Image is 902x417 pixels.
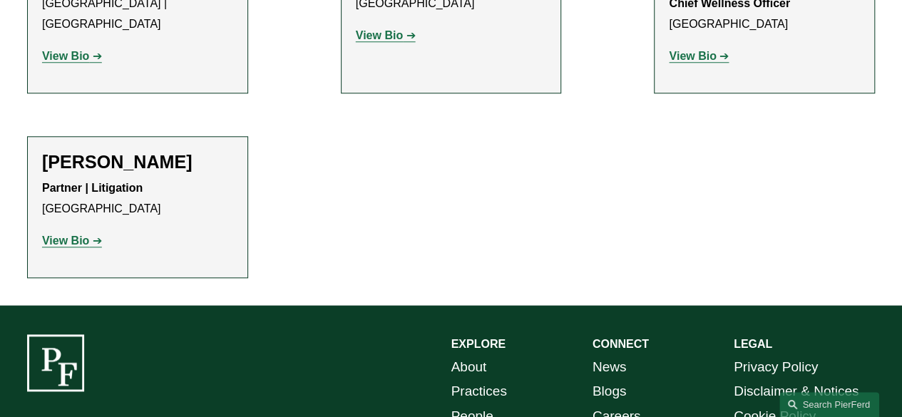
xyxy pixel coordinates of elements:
a: Disclaimer & Notices [734,379,859,403]
a: News [593,355,627,379]
a: View Bio [356,29,416,41]
strong: View Bio [356,29,403,41]
a: Practices [451,379,507,403]
a: Blogs [593,379,627,403]
strong: View Bio [42,50,89,62]
a: Search this site [779,392,879,417]
a: Privacy Policy [734,355,818,379]
strong: View Bio [669,50,716,62]
strong: CONNECT [593,338,649,350]
strong: LEGAL [734,338,772,350]
a: View Bio [42,50,102,62]
a: View Bio [42,235,102,247]
strong: View Bio [42,235,89,247]
p: [GEOGRAPHIC_DATA] [42,178,233,220]
strong: Partner | Litigation [42,182,143,194]
a: View Bio [669,50,729,62]
strong: EXPLORE [451,338,506,350]
a: About [451,355,487,379]
h2: [PERSON_NAME] [42,151,233,173]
